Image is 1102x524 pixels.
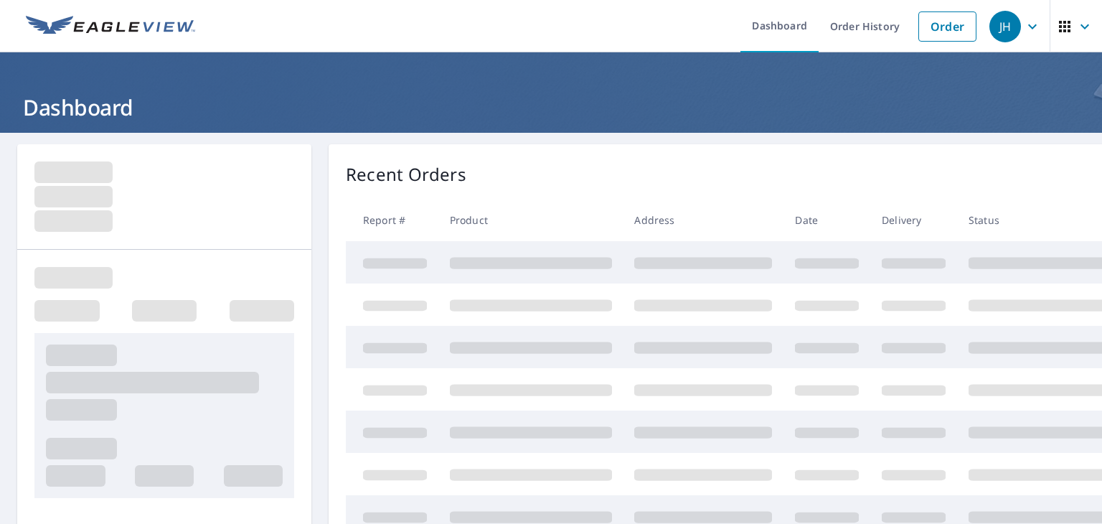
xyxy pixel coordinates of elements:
div: JH [989,11,1021,42]
h1: Dashboard [17,93,1085,122]
a: Order [918,11,976,42]
th: Product [438,199,623,241]
p: Recent Orders [346,162,466,187]
th: Address [623,199,783,241]
th: Delivery [870,199,957,241]
th: Report # [346,199,438,241]
th: Date [783,199,870,241]
img: EV Logo [26,16,195,37]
